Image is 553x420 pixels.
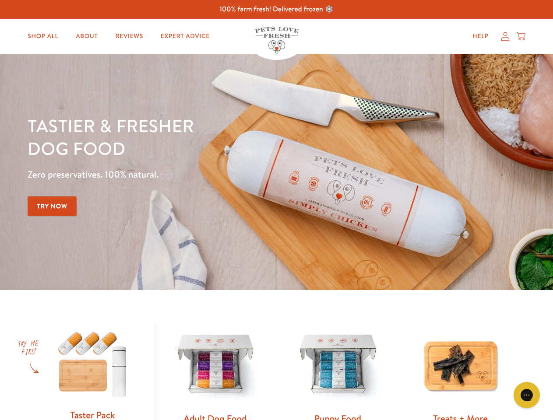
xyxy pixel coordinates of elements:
[28,114,359,160] h1: Tastier & fresher dog food
[28,167,359,182] p: Zero preservatives. 100% natural.
[509,379,544,411] iframe: Gorgias live chat messenger
[154,28,217,45] a: Expert Advice
[255,27,299,53] img: Pets Love Fresh
[108,28,150,45] a: Reviews
[69,28,105,45] a: About
[465,28,496,45] a: Help
[28,196,77,216] a: Try Now
[21,28,65,45] a: Shop All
